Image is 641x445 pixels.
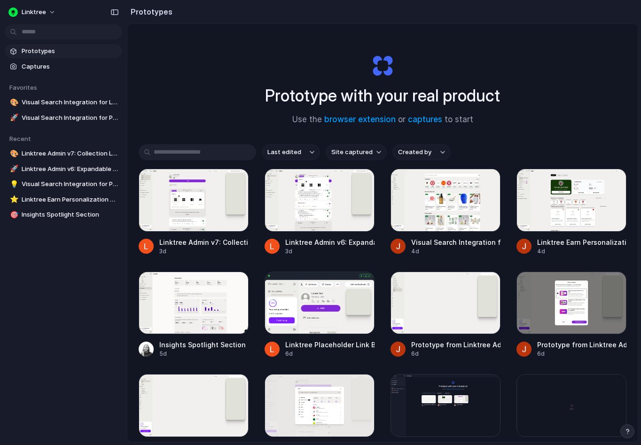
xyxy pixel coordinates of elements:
[265,272,375,359] a: Linktree Placeholder Link BlocksLinktree Placeholder Link Blocks6d
[10,179,16,190] div: 💡
[139,169,249,256] a: Linktree Admin v7: Collection Layout UpdateLinktree Admin v7: Collection Layout Update3d
[5,44,122,58] a: Prototypes
[411,247,500,256] div: 4d
[265,169,375,256] a: Linktree Admin v6: Expandable Collection LayoutLinktree Admin v6: Expandable Collection Layout3d
[8,149,18,158] button: 🎨
[22,113,118,123] span: Visual Search Integration for Product Addition
[8,164,18,174] button: 🚀
[5,193,122,207] a: ⭐Linktree Earn Personalization Prototype v2
[516,169,626,256] a: Linktree Earn Personalization Prototype v2Linktree Earn Personalization Prototype v24d
[10,97,16,108] div: 🎨
[267,148,301,157] span: Last edited
[262,144,320,160] button: Last edited
[22,210,118,219] span: Insights Spotlight Section
[5,95,122,109] a: 🎨Visual Search Integration for Linktree v1
[8,210,18,219] button: 🎯
[22,8,46,17] span: Linktree
[392,144,451,160] button: Created by
[8,113,18,123] button: 🚀
[285,340,375,350] div: Linktree Placeholder Link Blocks
[537,350,626,358] div: 6d
[10,112,16,123] div: 🚀
[285,350,375,358] div: 6d
[22,47,118,56] span: Prototypes
[159,237,249,247] div: Linktree Admin v7: Collection Layout Update
[10,164,16,174] div: 🚀
[9,135,31,142] span: Recent
[22,62,118,71] span: Captures
[22,98,118,107] span: Visual Search Integration for Linktree v1
[8,98,18,107] button: 🎨
[5,208,122,222] a: 🎯Insights Spotlight Section
[159,340,246,350] div: Insights Spotlight Section
[285,237,375,247] div: Linktree Admin v6: Expandable Collection Layout
[408,115,442,124] a: captures
[8,195,18,204] button: ⭐
[22,195,118,204] span: Linktree Earn Personalization Prototype v2
[411,350,500,358] div: 6d
[411,340,500,350] div: Prototype from Linktree Admin v4
[10,148,16,159] div: 🎨
[537,237,626,247] div: Linktree Earn Personalization Prototype v2
[398,148,431,157] span: Created by
[537,340,626,350] div: Prototype from Linktree Admin v3
[5,60,122,74] a: Captures
[127,6,172,17] h2: Prototypes
[5,5,61,20] button: Linktree
[9,84,37,91] span: Favorites
[5,162,122,176] a: 🚀Linktree Admin v6: Expandable Collection Layout
[5,111,122,125] a: 🚀Visual Search Integration for Product Addition
[326,144,387,160] button: Site captured
[391,272,500,359] a: Prototype from Linktree Admin v4Prototype from Linktree Admin v46d
[10,194,16,205] div: ⭐
[159,247,249,256] div: 3d
[391,169,500,256] a: Visual Search Integration for Product AdditionVisual Search Integration for Product Addition4d
[8,180,18,189] button: 💡
[265,83,500,108] h1: Prototype with your real product
[5,147,122,161] a: 🎨Linktree Admin v7: Collection Layout Update
[324,115,396,124] a: browser extension
[22,164,118,174] span: Linktree Admin v6: Expandable Collection Layout
[292,114,473,126] span: Use the or to start
[139,272,249,359] a: Insights Spotlight SectionInsights Spotlight Section5d
[537,247,626,256] div: 4d
[159,350,246,358] div: 5d
[331,148,373,157] span: Site captured
[10,210,16,220] div: 🎯
[22,180,118,189] span: Visual Search Integration for Product Addition
[516,272,626,359] a: Prototype from Linktree Admin v3Prototype from Linktree Admin v36d
[5,177,122,191] a: 💡Visual Search Integration for Product Addition
[22,149,118,158] span: Linktree Admin v7: Collection Layout Update
[285,247,375,256] div: 3d
[411,237,500,247] div: Visual Search Integration for Product Addition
